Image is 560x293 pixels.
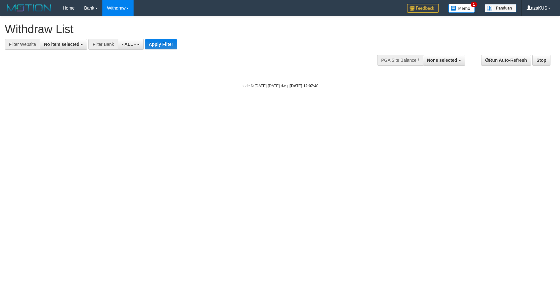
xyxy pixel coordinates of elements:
small: code © [DATE]-[DATE] dwg | [242,84,319,88]
a: Stop [532,55,550,66]
img: panduan.png [485,4,516,12]
img: MOTION_logo.png [5,3,53,13]
span: No item selected [44,42,79,47]
div: Filter Website [5,39,40,50]
h1: Withdraw List [5,23,367,36]
div: Filter Bank [88,39,118,50]
button: None selected [423,55,465,66]
img: Feedback.jpg [407,4,439,13]
img: Button%20Memo.svg [448,4,475,13]
span: 1 [471,2,477,7]
span: None selected [427,58,457,63]
a: Run Auto-Refresh [481,55,531,66]
strong: [DATE] 12:07:40 [290,84,318,88]
button: Apply Filter [145,39,177,49]
button: No item selected [40,39,87,50]
span: - ALL - [122,42,136,47]
button: - ALL - [118,39,143,50]
div: PGA Site Balance / [377,55,423,66]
